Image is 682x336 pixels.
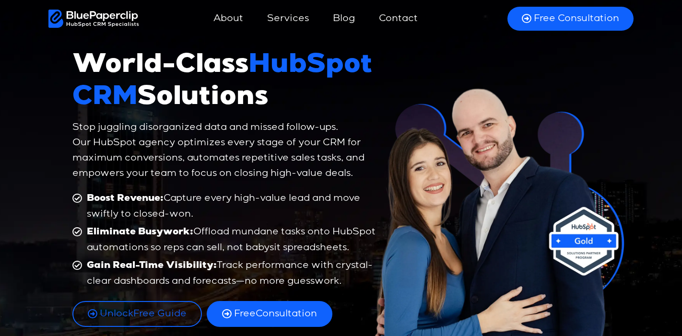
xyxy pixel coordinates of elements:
span: Consultation [234,308,317,320]
span: Offload mundane tasks onto HubSpot automations so reps can sell, not babysit spreadsheets. [84,224,380,255]
span: Track performance with crystal-clear dashboards and forecasts—no more guesswork. [84,258,380,289]
a: Free Consultation [507,7,634,31]
img: BluePaperClip Logo White [48,10,139,28]
b: Gain Real-Time Visibility: [87,261,217,271]
b: Boost Revenue: [87,194,164,204]
a: FreeConsultation [207,301,332,327]
h1: World-Class Solutions [72,51,380,115]
span: Free Guide [100,308,187,320]
a: Blog [323,7,365,30]
a: Services [258,7,318,30]
span: Free Consultation [534,12,619,25]
a: About [204,7,253,30]
nav: Menu [139,7,495,30]
a: UnlockFree Guide [72,301,202,327]
a: Contact [369,7,427,30]
p: Stop juggling disorganized data and missed follow-ups. Our HubSpot agency optimizes every stage o... [72,120,380,181]
span: Free [234,309,256,319]
b: Eliminate Busywork: [87,228,193,237]
span: Capture every high-value lead and move swiftly to closed-won. [84,191,380,222]
span: Unlock [100,309,133,319]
